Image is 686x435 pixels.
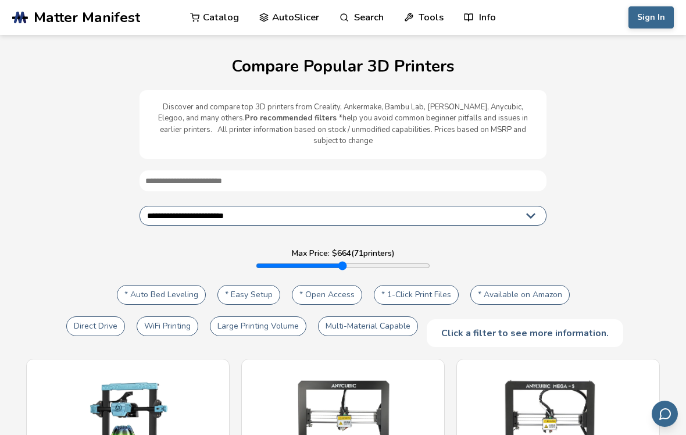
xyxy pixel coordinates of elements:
[245,113,342,123] b: Pro recommended filters *
[217,285,280,305] button: * Easy Setup
[117,285,206,305] button: * Auto Bed Leveling
[470,285,570,305] button: * Available on Amazon
[374,285,459,305] button: * 1-Click Print Files
[292,249,395,258] label: Max Price: $ 664 ( 71 printers)
[427,319,623,347] div: Click a filter to see more information.
[210,316,306,336] button: Large Printing Volume
[34,9,140,26] span: Matter Manifest
[66,316,125,336] button: Direct Drive
[318,316,418,336] button: Multi-Material Capable
[12,58,674,76] h1: Compare Popular 3D Printers
[151,102,535,147] p: Discover and compare top 3D printers from Creality, Ankermake, Bambu Lab, [PERSON_NAME], Anycubic...
[292,285,362,305] button: * Open Access
[137,316,198,336] button: WiFi Printing
[628,6,674,28] button: Sign In
[652,401,678,427] button: Send feedback via email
